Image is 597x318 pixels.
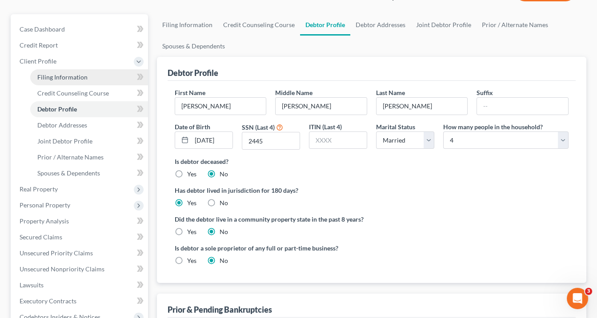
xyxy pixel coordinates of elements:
span: Secured Claims [20,233,62,241]
span: Unsecured Priority Claims [20,249,93,257]
a: Executory Contracts [12,293,148,309]
label: ITIN (Last 4) [309,122,342,131]
a: Prior / Alternate Names [477,14,553,36]
span: Debtor Addresses [37,121,87,129]
div: Debtor Profile [168,68,218,78]
a: Credit Counseling Course [218,14,300,36]
a: Unsecured Nonpriority Claims [12,261,148,277]
label: Did the debtor live in a community property state in the past 8 years? [175,215,569,224]
label: Is debtor deceased? [175,157,569,166]
input: XXXX [242,132,300,149]
span: Spouses & Dependents [37,169,100,177]
input: MM/DD/YYYY [192,132,232,149]
label: Middle Name [275,88,313,97]
span: Debtor Profile [37,105,77,113]
span: Joint Debtor Profile [37,137,92,145]
span: Personal Property [20,201,70,209]
label: Date of Birth [175,122,210,131]
input: -- [377,98,468,115]
span: Property Analysis [20,217,69,225]
a: Spouses & Dependents [30,165,148,181]
a: Debtor Profile [300,14,350,36]
input: -- [477,98,568,115]
label: Yes [187,199,196,207]
label: No [220,256,228,265]
label: Suffix [477,88,493,97]
a: Joint Debtor Profile [411,14,477,36]
span: Filing Information [37,73,88,81]
label: No [220,227,228,236]
span: Executory Contracts [20,297,76,305]
label: How many people in the household? [443,122,543,131]
a: Property Analysis [12,213,148,229]
label: No [220,199,228,207]
a: Case Dashboard [12,21,148,37]
span: Prior / Alternate Names [37,153,104,161]
span: Case Dashboard [20,25,65,33]
a: Spouses & Dependents [157,36,230,57]
a: Debtor Profile [30,101,148,117]
a: Secured Claims [12,229,148,245]
a: Filing Information [157,14,218,36]
input: M.I [276,98,367,115]
label: Last Name [376,88,405,97]
a: Debtor Addresses [30,117,148,133]
label: Yes [187,256,196,265]
a: Prior / Alternate Names [30,149,148,165]
a: Credit Counseling Course [30,85,148,101]
label: Yes [187,170,196,179]
a: Unsecured Priority Claims [12,245,148,261]
label: Has debtor lived in jurisdiction for 180 days? [175,186,569,195]
span: Lawsuits [20,281,44,289]
a: Filing Information [30,69,148,85]
a: Lawsuits [12,277,148,293]
label: Marital Status [376,122,415,131]
input: XXXX [309,132,367,149]
span: Real Property [20,185,58,193]
span: Credit Report [20,41,58,49]
span: Credit Counseling Course [37,89,109,97]
label: First Name [175,88,205,97]
input: -- [175,98,266,115]
label: Is debtor a sole proprietor of any full or part-time business? [175,243,367,253]
label: SSN (Last 4) [242,123,275,132]
a: Debtor Addresses [350,14,411,36]
label: No [220,170,228,179]
a: Joint Debtor Profile [30,133,148,149]
span: Client Profile [20,57,56,65]
span: Unsecured Nonpriority Claims [20,265,104,273]
a: Credit Report [12,37,148,53]
div: Prior & Pending Bankruptcies [168,304,272,315]
label: Yes [187,227,196,236]
span: 3 [585,288,592,295]
iframe: Intercom live chat [567,288,588,309]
